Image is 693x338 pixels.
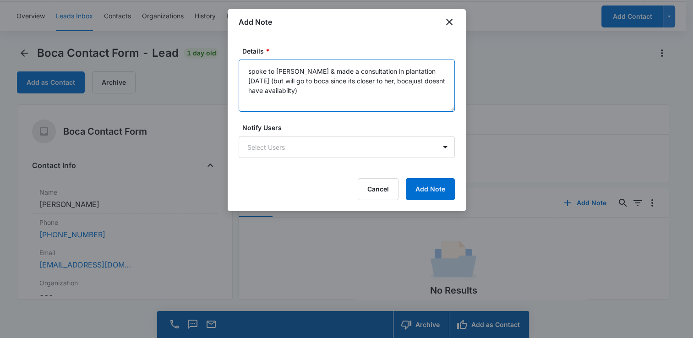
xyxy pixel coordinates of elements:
label: Notify Users [242,123,458,132]
label: Details [242,46,458,56]
button: Cancel [358,178,398,200]
button: close [444,16,455,27]
button: Add Note [406,178,455,200]
h1: Add Note [239,16,272,27]
textarea: spoke to [PERSON_NAME] & made a consultation in plantation [DATE] (but will go to boca since its ... [239,60,455,112]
